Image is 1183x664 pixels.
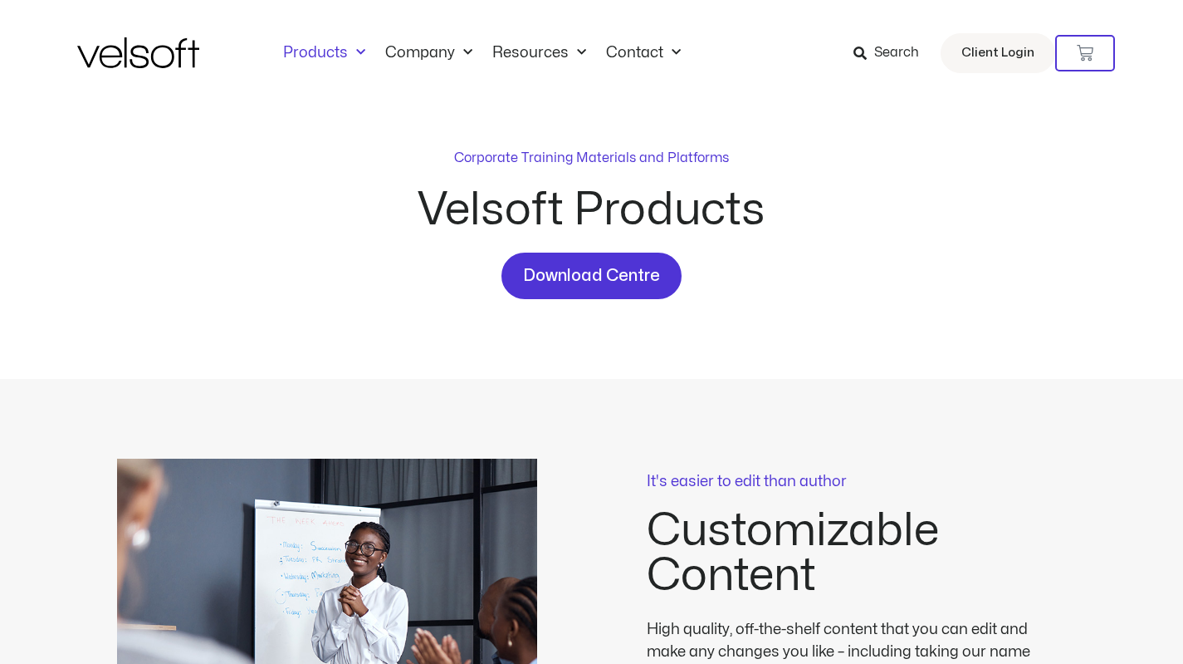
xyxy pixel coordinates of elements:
[647,475,1067,489] p: It's easier to edit than author
[482,44,596,62] a: ResourcesMenu Toggle
[647,509,1067,598] h2: Customizable Content
[273,44,375,62] a: ProductsMenu Toggle
[853,39,931,67] a: Search
[961,42,1034,64] span: Client Login
[77,37,199,68] img: Velsoft Training Materials
[501,253,682,299] a: Download Centre
[941,33,1055,73] a: Client Login
[293,188,891,233] h2: Velsoft Products
[454,148,729,168] p: Corporate Training Materials and Platforms
[874,42,919,64] span: Search
[273,44,691,62] nav: Menu
[375,44,482,62] a: CompanyMenu Toggle
[523,263,660,289] span: Download Centre
[596,44,691,62] a: ContactMenu Toggle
